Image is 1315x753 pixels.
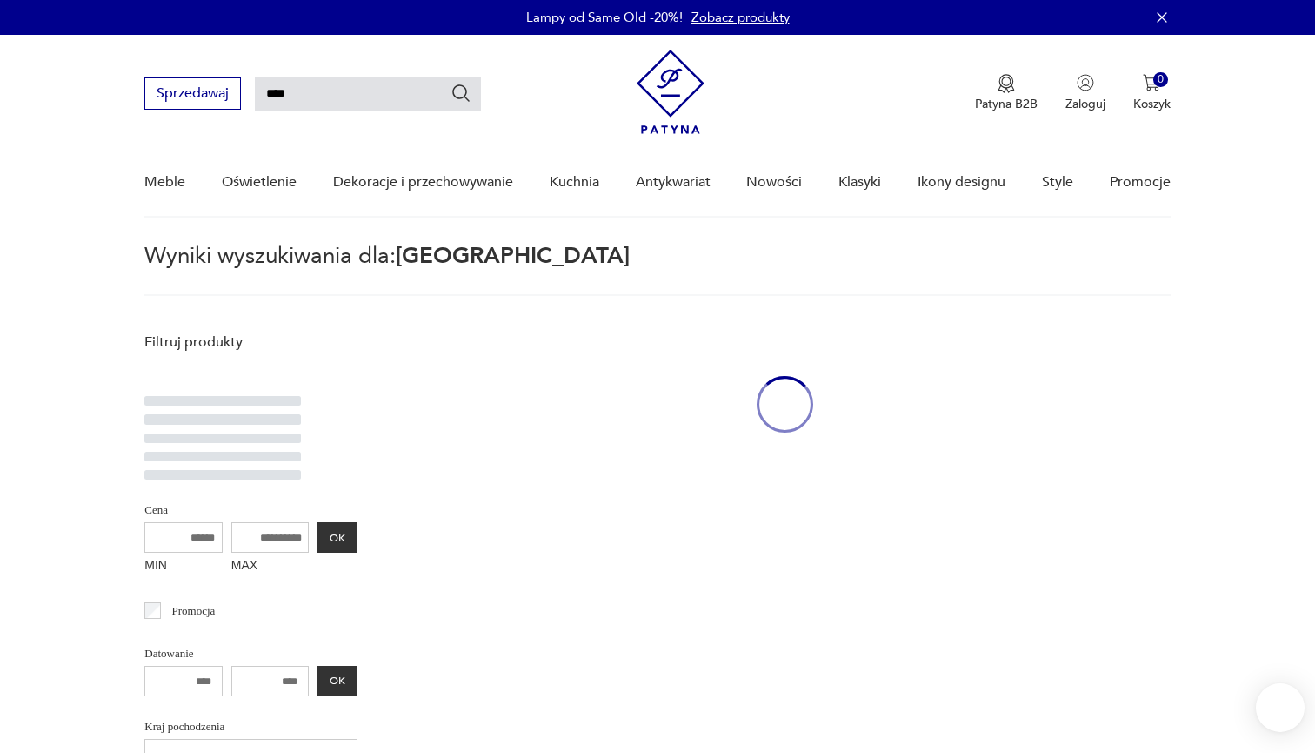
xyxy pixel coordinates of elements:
[1153,72,1168,87] div: 0
[1065,96,1105,112] p: Zaloguj
[317,666,357,696] button: OK
[144,245,1170,296] p: Wyniki wyszukiwania dla:
[746,149,802,216] a: Nowości
[1133,96,1171,112] p: Koszyk
[144,333,357,352] p: Filtruj produkty
[975,96,1038,112] p: Patyna B2B
[144,553,223,581] label: MIN
[1256,683,1305,732] iframe: Smartsupp widget button
[1042,149,1073,216] a: Style
[231,553,310,581] label: MAX
[636,149,711,216] a: Antykwariat
[333,149,513,216] a: Dekoracje i przechowywanie
[550,149,599,216] a: Kuchnia
[144,89,241,101] a: Sprzedawaj
[637,50,704,134] img: Patyna - sklep z meblami i dekoracjami vintage
[918,149,1005,216] a: Ikony designu
[691,9,790,26] a: Zobacz produkty
[1065,74,1105,112] button: Zaloguj
[451,83,471,104] button: Szukaj
[975,74,1038,112] a: Ikona medaluPatyna B2B
[317,522,357,553] button: OK
[144,77,241,110] button: Sprzedawaj
[1133,74,1171,112] button: 0Koszyk
[1110,149,1171,216] a: Promocje
[975,74,1038,112] button: Patyna B2B
[222,149,297,216] a: Oświetlenie
[526,9,683,26] p: Lampy od Same Old -20%!
[998,74,1015,93] img: Ikona medalu
[1077,74,1094,91] img: Ikonka użytkownika
[144,717,357,736] p: Kraj pochodzenia
[144,644,357,663] p: Datowanie
[396,240,630,272] span: [GEOGRAPHIC_DATA]
[144,501,357,520] p: Cena
[144,149,185,216] a: Meble
[757,324,813,485] div: oval-loading
[172,602,216,621] p: Promocja
[1143,74,1160,91] img: Ikona koszyka
[838,149,881,216] a: Klasyki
